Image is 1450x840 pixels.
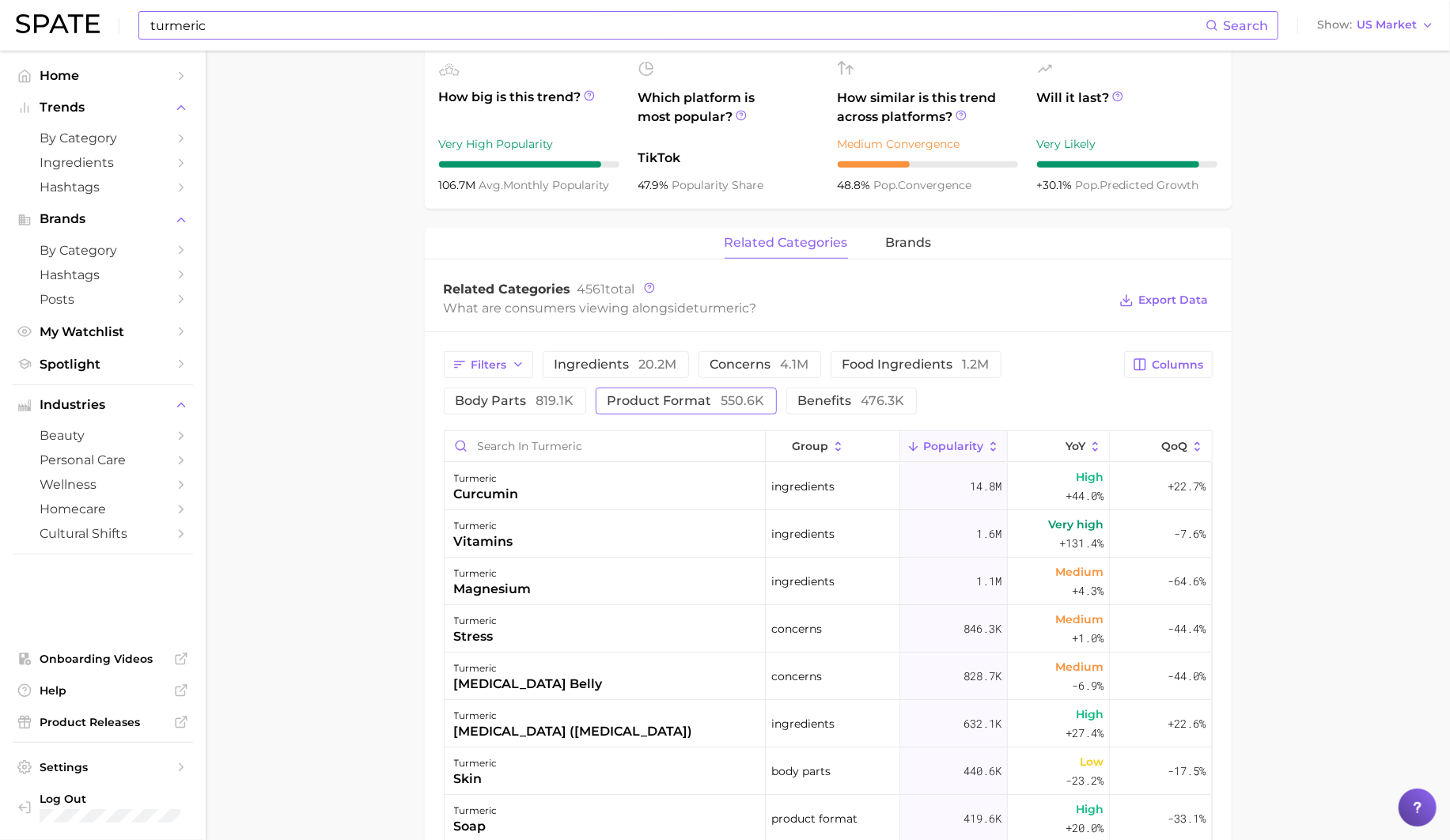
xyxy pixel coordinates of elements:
span: Spotlight [40,357,166,372]
span: -44.4% [1168,619,1206,638]
span: 476.3k [861,393,905,408]
span: cultural shifts [40,526,166,541]
span: ingredients [771,477,835,496]
span: Posts [40,292,166,307]
span: +27.4% [1066,724,1104,743]
a: Settings [13,755,193,779]
span: popularity share [672,178,764,192]
span: food ingredients [842,358,990,371]
a: beauty [13,423,193,448]
span: 106.7m [439,178,479,192]
button: YoY [1008,431,1110,462]
span: QoQ [1161,440,1187,452]
span: Ingredients [40,155,166,170]
div: turmeric [454,611,498,630]
a: Log out. Currently logged in with e-mail vsananikone@elizabethmott.com. [13,787,193,827]
span: My Watchlist [40,324,166,339]
span: US Market [1357,21,1417,29]
span: Which platform is most popular? [638,89,819,141]
span: Industries [40,398,166,412]
span: 440.6k [964,762,1001,781]
a: Spotlight [13,352,193,376]
span: Export Data [1139,293,1209,307]
span: concerns [771,619,822,638]
span: +22.7% [1168,477,1206,496]
button: Popularity [900,431,1008,462]
span: Hashtags [40,267,166,282]
span: Low [1080,752,1104,771]
span: 4561 [577,282,606,297]
span: 828.7k [964,667,1001,686]
span: +30.1% [1037,178,1076,192]
span: 1.2m [963,357,990,372]
span: homecare [40,501,166,516]
div: vitamins [454,532,513,551]
a: My Watchlist [13,320,193,344]
button: Columns [1124,351,1212,378]
div: soap [454,817,498,836]
span: total [577,282,635,297]
div: What are consumers viewing alongside ? [444,297,1108,319]
img: SPATE [16,14,100,33]
button: turmericstressconcerns846.3kMedium+1.0%-44.4% [445,605,1212,653]
span: ingredients [555,358,677,371]
a: cultural shifts [13,521,193,546]
span: +1.0% [1072,629,1104,648]
a: Onboarding Videos [13,647,193,671]
span: Medium [1055,610,1104,629]
span: concerns [771,667,822,686]
a: Hashtags [13,263,193,287]
div: turmeric [454,801,498,820]
span: 1.6m [976,524,1001,543]
span: +22.6% [1168,714,1206,733]
span: ingredients [771,524,835,543]
button: Export Data [1115,289,1212,312]
div: turmeric [454,516,513,535]
span: -44.0% [1168,667,1206,686]
abbr: popularity index [874,178,899,192]
a: Product Releases [13,710,193,734]
span: product format [771,809,858,828]
span: wellness [40,477,166,492]
span: Columns [1153,358,1204,372]
div: Very High Popularity [439,134,619,153]
span: body parts [456,395,574,407]
div: turmeric [454,754,498,773]
span: Will it last? [1037,89,1217,127]
a: by Category [13,238,193,263]
span: group [792,440,828,452]
span: Trends [40,100,166,115]
button: Brands [13,207,193,231]
span: -33.1% [1168,809,1206,828]
span: 632.1k [964,714,1001,733]
span: convergence [874,178,972,192]
button: turmericmagnesiumingredients1.1mMedium+4.3%-64.6% [445,558,1212,605]
div: skin [454,770,498,789]
div: turmeric [454,564,532,583]
span: Related Categories [444,282,571,297]
a: Hashtags [13,175,193,199]
span: 47.9% [638,178,672,192]
span: Hashtags [40,180,166,195]
span: by Category [40,131,166,146]
button: QoQ [1110,431,1211,462]
span: turmeric [695,301,750,316]
span: +20.0% [1066,819,1104,838]
a: Help [13,679,193,702]
input: Search in turmeric [445,431,765,461]
span: Popularity [923,440,983,452]
span: How similar is this trend across platforms? [838,89,1018,127]
button: Trends [13,96,193,119]
button: Filters [444,351,533,378]
span: How big is this trend? [439,88,619,127]
span: Filters [471,358,507,372]
button: Industries [13,393,193,417]
span: 550.6k [721,393,765,408]
div: curcumin [454,485,519,504]
span: -7.6% [1174,524,1206,543]
span: by Category [40,243,166,258]
span: Log Out [40,792,226,806]
button: turmericskinbody parts440.6kLow-23.2%-17.5% [445,747,1212,795]
div: Very Likely [1037,134,1217,153]
span: beauty [40,428,166,443]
